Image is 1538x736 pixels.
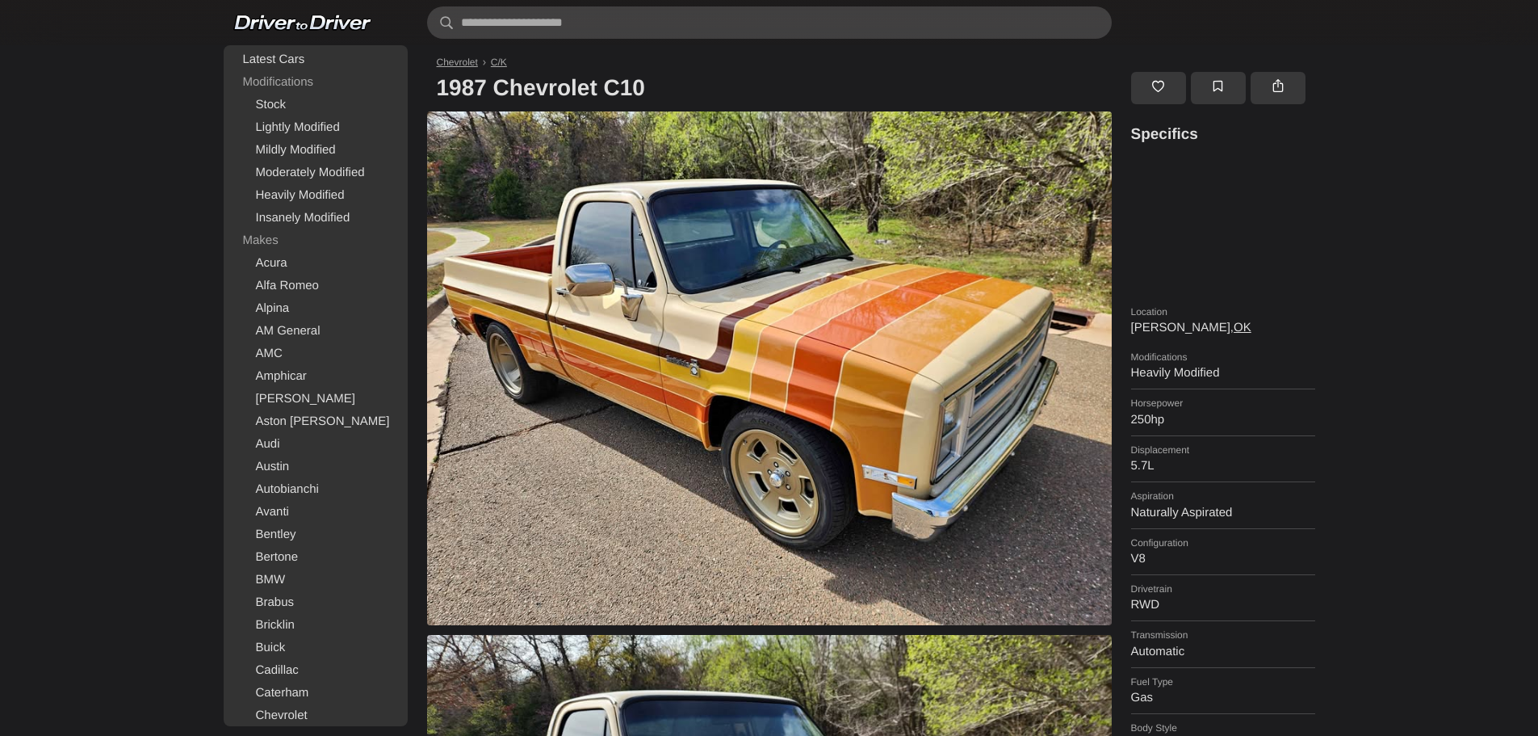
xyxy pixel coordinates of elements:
[491,57,507,68] a: C/K
[227,365,404,388] a: Amphicar
[227,478,404,501] a: Autobianchi
[227,682,404,704] a: Caterham
[1131,506,1315,520] dd: Naturally Aspirated
[227,546,404,569] a: Bertone
[227,48,404,71] a: Latest Cars
[227,71,404,94] div: Modifications
[227,456,404,478] a: Austin
[1131,124,1315,146] h3: Specifics
[227,569,404,591] a: BMW
[1131,691,1315,705] dd: Gas
[427,111,1112,625] img: 1987 Chevrolet C10 for sale
[427,57,1315,68] nav: Breadcrumb
[227,637,404,659] a: Buick
[227,410,404,433] a: Aston [PERSON_NAME]
[1131,676,1315,688] dt: Fuel Type
[1131,413,1315,427] dd: 250hp
[227,297,404,320] a: Alpina
[227,614,404,637] a: Bricklin
[227,343,404,365] a: AMC
[227,433,404,456] a: Audi
[1131,629,1315,641] dt: Transmission
[227,252,404,275] a: Acura
[1131,722,1315,734] dt: Body Style
[1131,397,1315,409] dt: Horsepower
[1131,583,1315,595] dt: Drivetrain
[1131,490,1315,502] dt: Aspiration
[227,207,404,229] a: Insanely Modified
[227,116,404,139] a: Lightly Modified
[1131,537,1315,549] dt: Configuration
[427,65,1121,111] h1: 1987 Chevrolet C10
[227,94,404,116] a: Stock
[1131,645,1315,659] dd: Automatic
[1131,552,1315,566] dd: V8
[227,591,404,614] a: Brabus
[227,388,404,410] a: [PERSON_NAME]
[227,659,404,682] a: Cadillac
[1131,598,1315,612] dd: RWD
[1131,366,1315,381] dd: Heavily Modified
[1131,444,1315,456] dt: Displacement
[1131,351,1315,363] dt: Modifications
[227,229,404,252] div: Makes
[227,320,404,343] a: AM General
[437,57,478,68] a: Chevrolet
[1131,321,1315,335] dd: [PERSON_NAME],
[227,704,404,727] a: Chevrolet
[227,524,404,546] a: Bentley
[1234,321,1251,334] a: OK
[227,184,404,207] a: Heavily Modified
[1131,459,1315,473] dd: 5.7L
[1131,306,1315,318] dt: Location
[227,139,404,162] a: Mildly Modified
[227,501,404,524] a: Avanti
[227,275,404,297] a: Alfa Romeo
[227,162,404,184] a: Moderately Modified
